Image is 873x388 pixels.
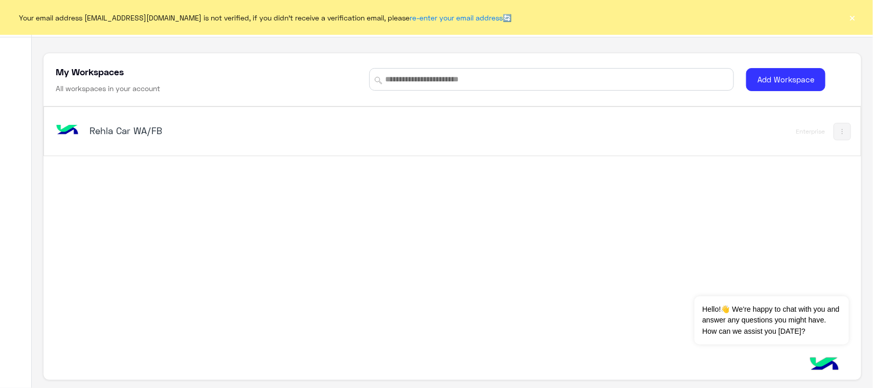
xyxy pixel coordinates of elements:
img: hulul-logo.png [807,347,842,383]
a: re-enter your email address [410,13,503,22]
button: × [847,12,858,23]
h5: Rehla Car WA/FB [89,124,376,137]
span: Your email address [EMAIL_ADDRESS][DOMAIN_NAME] is not verified, if you didn't receive a verifica... [19,12,512,23]
img: bot image [54,117,81,144]
div: Enterprise [796,127,825,136]
h6: All workspaces in your account [56,83,160,94]
h5: My Workspaces [56,66,124,78]
button: Add Workspace [746,68,825,91]
span: Hello!👋 We're happy to chat with you and answer any questions you might have. How can we assist y... [695,296,848,344]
